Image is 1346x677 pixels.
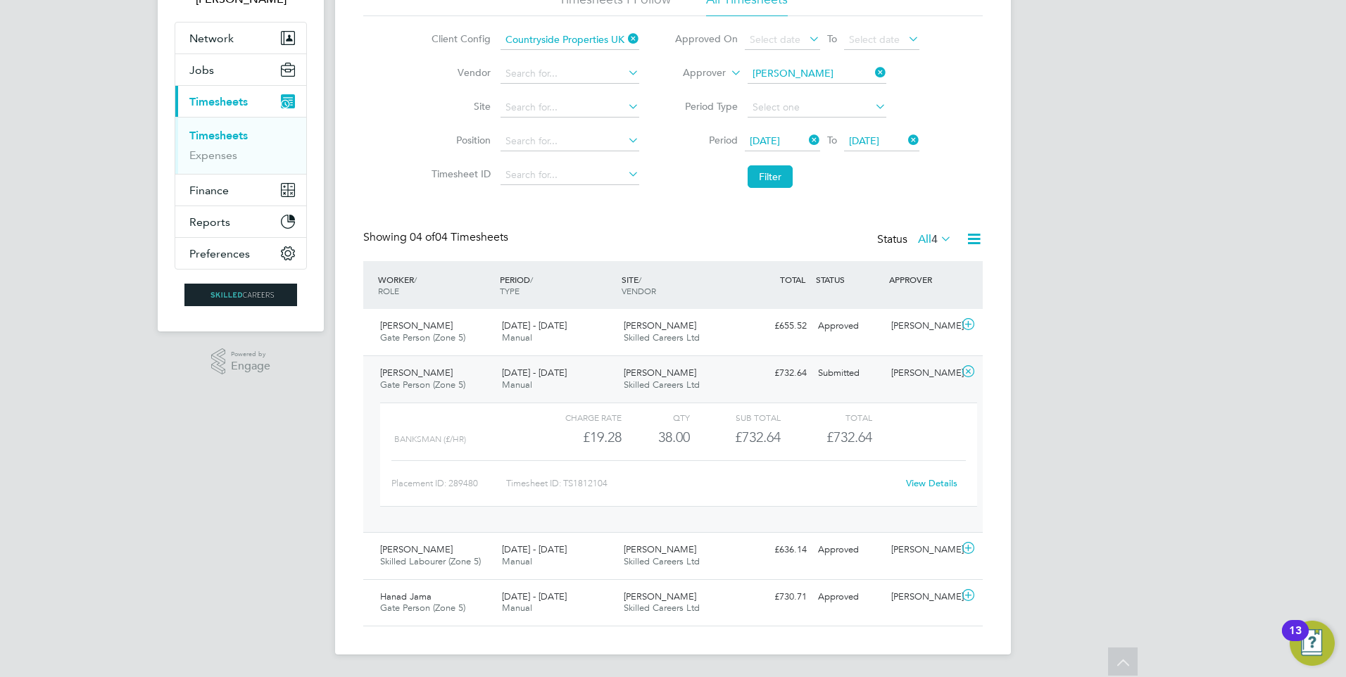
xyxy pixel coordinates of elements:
button: Open Resource Center, 13 new notifications [1290,621,1335,666]
span: Jobs [189,63,214,77]
span: Finance [189,184,229,197]
label: Approved On [674,32,738,45]
span: ROLE [378,285,399,296]
span: Preferences [189,247,250,260]
img: skilledcareers-logo-retina.png [184,284,297,306]
span: Powered by [231,348,270,360]
span: Select date [849,33,900,46]
div: Approved [812,586,886,609]
div: SITE [618,267,740,303]
span: To [823,131,841,149]
span: Timesheets [189,95,248,108]
div: £636.14 [739,538,812,562]
span: TYPE [500,285,520,296]
a: Go to home page [175,284,307,306]
div: APPROVER [886,267,959,292]
span: [PERSON_NAME] [380,367,453,379]
span: Reports [189,215,230,229]
div: Timesheet ID: TS1812104 [506,472,897,495]
label: Period Type [674,100,738,113]
div: Approved [812,315,886,338]
span: Manual [502,379,532,391]
span: Skilled Labourer (Zone 5) [380,555,481,567]
span: [PERSON_NAME] [624,367,696,379]
button: Network [175,23,306,53]
div: £732.64 [690,426,781,449]
span: 04 Timesheets [410,230,508,244]
div: Status [877,230,955,250]
span: [DATE] - [DATE] [502,319,567,331]
button: Jobs [175,54,306,85]
input: Select one [748,98,886,118]
span: Gate Person (Zone 5) [380,379,465,391]
span: TOTAL [780,274,805,285]
span: [DATE] - [DATE] [502,543,567,555]
span: Gate Person (Zone 5) [380,331,465,343]
div: [PERSON_NAME] [886,586,959,609]
div: Sub Total [690,409,781,426]
span: Manual [502,331,532,343]
span: [DATE] [750,134,780,147]
div: £730.71 [739,586,812,609]
span: [PERSON_NAME] [624,543,696,555]
div: [PERSON_NAME] [886,362,959,385]
span: [PERSON_NAME] [624,590,696,602]
span: Select date [750,33,800,46]
button: Reports [175,206,306,237]
span: Engage [231,360,270,372]
div: Charge rate [531,409,622,426]
span: Banksman (£/HR) [394,434,466,444]
button: Filter [748,165,793,188]
div: £19.28 [531,426,622,449]
div: £655.52 [739,315,812,338]
a: View Details [906,477,957,489]
span: 04 of [410,230,435,244]
span: [DATE] [849,134,879,147]
span: Network [189,32,234,45]
label: All [918,232,952,246]
button: Timesheets [175,86,306,117]
input: Search for... [501,98,639,118]
div: Submitted [812,362,886,385]
span: £732.64 [826,429,872,445]
input: Search for... [501,165,639,185]
span: [PERSON_NAME] [380,543,453,555]
span: Manual [502,555,532,567]
label: Position [427,134,491,146]
input: Search for... [501,64,639,84]
div: Placement ID: 289480 [391,472,506,495]
div: QTY [622,409,690,426]
span: / [530,274,533,285]
label: Site [427,100,491,113]
div: 13 [1289,631,1302,649]
input: Search for... [501,30,639,50]
span: Skilled Careers Ltd [624,379,700,391]
label: Vendor [427,66,491,79]
div: 38.00 [622,426,690,449]
span: / [414,274,417,285]
div: Approved [812,538,886,562]
div: STATUS [812,267,886,292]
div: [PERSON_NAME] [886,538,959,562]
span: VENDOR [622,285,656,296]
span: Skilled Careers Ltd [624,555,700,567]
span: [DATE] - [DATE] [502,590,567,602]
div: PERIOD [496,267,618,303]
label: Period [674,134,738,146]
div: £732.64 [739,362,812,385]
a: Powered byEngage [211,348,271,375]
div: WORKER [375,267,496,303]
span: [PERSON_NAME] [380,319,453,331]
input: Search for... [501,132,639,151]
a: Timesheets [189,129,248,142]
a: Expenses [189,148,237,162]
button: Finance [175,175,306,205]
div: Total [781,409,872,426]
span: 4 [931,232,938,246]
div: Showing [363,230,511,245]
label: Client Config [427,32,491,45]
input: Search for... [748,64,886,84]
div: Timesheets [175,117,306,174]
label: Timesheet ID [427,167,491,180]
span: Gate Person (Zone 5) [380,602,465,614]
